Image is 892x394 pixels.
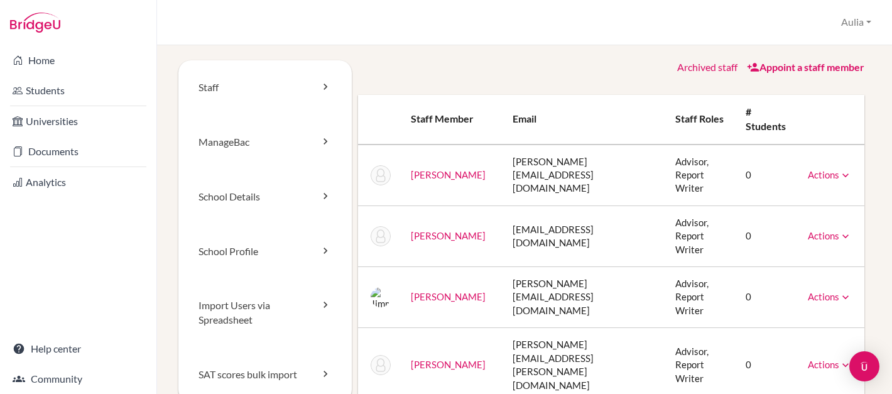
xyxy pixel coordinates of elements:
[178,115,352,170] a: ManageBac
[503,267,665,328] td: [PERSON_NAME][EMAIL_ADDRESS][DOMAIN_NAME]
[665,205,735,266] td: Advisor, Report Writer
[178,170,352,224] a: School Details
[10,13,60,33] img: Bridge-U
[3,109,154,134] a: Universities
[3,336,154,361] a: Help center
[503,205,665,266] td: [EMAIL_ADDRESS][DOMAIN_NAME]
[3,170,154,195] a: Analytics
[677,61,737,73] a: Archived staff
[371,355,391,375] img: Rachel Chandra
[808,169,852,180] a: Actions
[736,145,798,206] td: 0
[665,267,735,328] td: Advisor, Report Writer
[736,95,798,145] th: # students
[808,359,852,370] a: Actions
[178,278,352,347] a: Import Users via Spreadsheet
[808,230,852,241] a: Actions
[503,95,665,145] th: Email
[808,291,852,302] a: Actions
[3,366,154,391] a: Community
[849,351,879,381] div: Open Intercom Messenger
[371,165,391,185] img: Firman Fazrin Ahmad
[747,61,864,73] a: Appoint a staff member
[665,95,735,145] th: Staff roles
[503,145,665,206] td: [PERSON_NAME][EMAIL_ADDRESS][DOMAIN_NAME]
[3,139,154,164] a: Documents
[736,267,798,328] td: 0
[3,48,154,73] a: Home
[411,169,486,180] a: [PERSON_NAME]
[371,226,391,246] img: Alquin Alva
[401,95,503,145] th: Staff member
[411,230,486,241] a: [PERSON_NAME]
[835,11,877,34] button: Aulia
[3,78,154,103] a: Students
[736,205,798,266] td: 0
[665,145,735,206] td: Advisor, Report Writer
[178,60,352,115] a: Staff
[178,224,352,279] a: School Profile
[411,359,486,370] a: [PERSON_NAME]
[411,291,486,302] a: [PERSON_NAME]
[371,287,391,307] img: Jimmy Arifin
